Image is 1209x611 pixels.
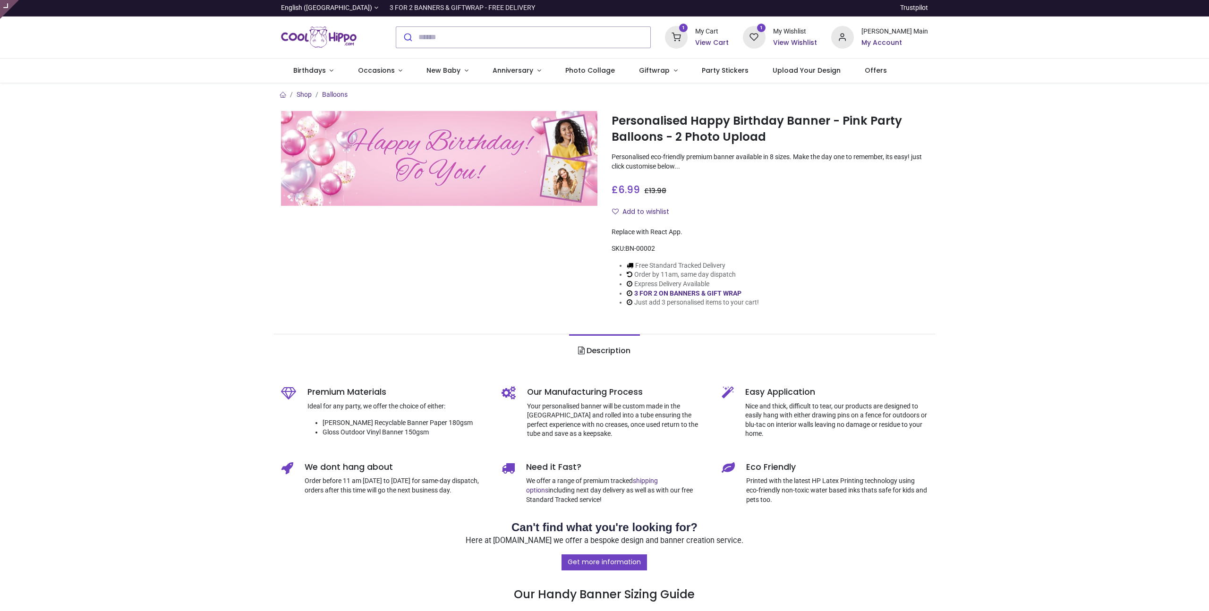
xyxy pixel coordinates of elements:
li: Order by 11am, same day dispatch [627,270,759,280]
a: New Baby [415,59,481,83]
a: Anniversary [480,59,553,83]
span: Birthdays [293,66,326,75]
span: Anniversary [493,66,533,75]
h5: Eco Friendly [746,461,928,473]
a: View Wishlist [773,38,817,48]
a: View Cart [695,38,729,48]
a: Birthdays [281,59,346,83]
a: Logo of Cool Hippo [281,24,357,51]
span: £ [644,186,666,195]
h1: Personalised Happy Birthday Banner - Pink Party Balloons - 2 Photo Upload [612,113,928,145]
p: Here at [DOMAIN_NAME] we offer a bespoke design and banner creation service. [281,535,928,546]
p: Ideal for any party, we offer the choice of either: [307,402,487,411]
p: Nice and thick, difficult to tear, our products are designed to easily hang with either drawing p... [745,402,928,439]
p: Printed with the latest HP Latex Printing technology using eco-friendly non-toxic water based ink... [746,476,928,504]
a: Description [569,334,639,367]
i: Add to wishlist [612,208,619,215]
span: Occasions [358,66,395,75]
sup: 1 [757,24,766,33]
h5: Our Manufacturing Process [527,386,708,398]
a: 3 FOR 2 ON BANNERS & GIFT WRAP [634,289,741,297]
a: Trustpilot [900,3,928,13]
h5: Need it Fast? [526,461,708,473]
li: Just add 3 personalised items to your cart! [627,298,759,307]
span: Photo Collage [565,66,615,75]
span: 13.98 [649,186,666,195]
sup: 1 [679,24,688,33]
a: English ([GEOGRAPHIC_DATA]) [281,3,378,13]
span: Upload Your Design [773,66,841,75]
li: Gloss Outdoor Vinyl Banner 150gsm [323,428,487,437]
span: New Baby [426,66,460,75]
a: Balloons [322,91,348,98]
p: We offer a range of premium tracked including next day delivery as well as with our free Standard... [526,476,708,504]
h5: Premium Materials [307,386,487,398]
span: Offers [865,66,887,75]
a: 1 [743,33,766,40]
li: Express Delivery Available [627,280,759,289]
div: SKU: [612,244,928,254]
img: Personalised Happy Birthday Banner - Pink Party Balloons - 2 Photo Upload [281,111,597,206]
button: Submit [396,27,418,48]
span: Giftwrap [639,66,670,75]
span: BN-00002 [625,245,655,252]
p: Your personalised banner will be custom made in the [GEOGRAPHIC_DATA] and rolled into a tube ensu... [527,402,708,439]
h5: Easy Application [745,386,928,398]
a: 1 [665,33,688,40]
div: Replace with React App. [612,228,928,237]
p: Personalised eco-friendly premium banner available in 8 sizes. Make the day one to remember, its ... [612,153,928,171]
div: My Wishlist [773,27,817,36]
div: 3 FOR 2 BANNERS & GIFTWRAP - FREE DELIVERY [390,3,535,13]
span: £ [612,183,640,196]
p: Order before 11 am [DATE] to [DATE] for same-day dispatch, orders after this time will go the nex... [305,476,487,495]
div: [PERSON_NAME] Main [861,27,928,36]
li: [PERSON_NAME] Recyclable Banner Paper 180gsm [323,418,487,428]
a: Giftwrap [627,59,690,83]
a: Shop [297,91,312,98]
h5: We dont hang about [305,461,487,473]
li: Free Standard Tracked Delivery [627,261,759,271]
h3: Our Handy Banner Sizing Guide [281,554,928,603]
span: Party Stickers [702,66,749,75]
div: My Cart [695,27,729,36]
a: My Account [861,38,928,48]
button: Add to wishlistAdd to wishlist [612,204,677,220]
img: Cool Hippo [281,24,357,51]
a: Occasions [346,59,415,83]
a: Get more information [562,554,647,570]
h2: Can't find what you're looking for? [281,519,928,535]
span: 6.99 [618,183,640,196]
